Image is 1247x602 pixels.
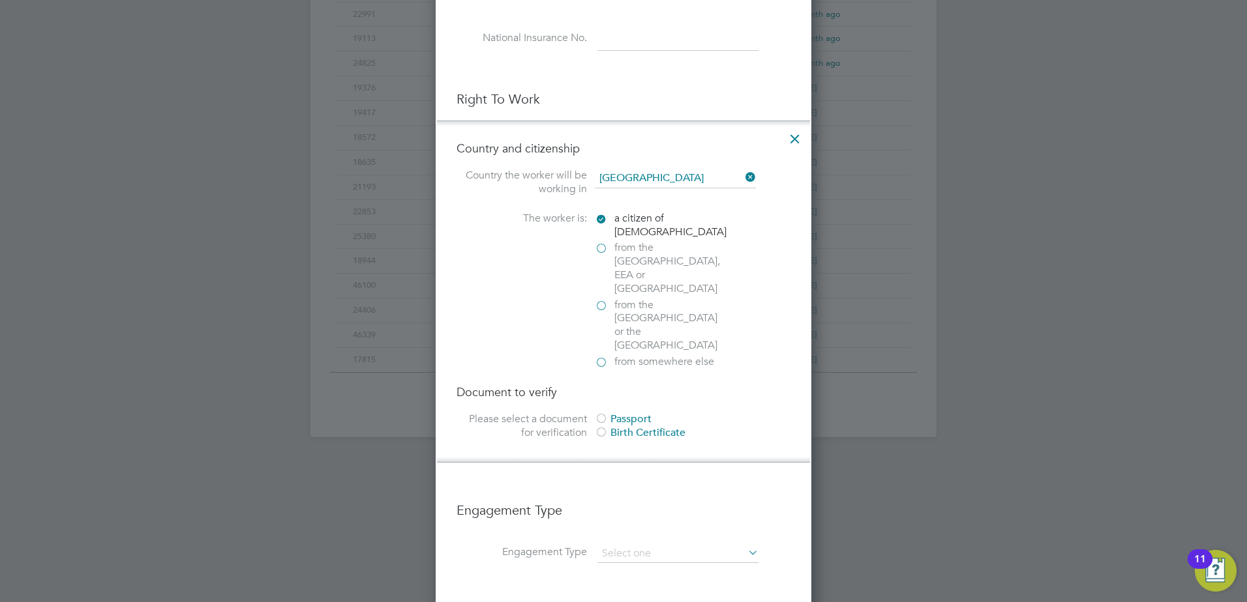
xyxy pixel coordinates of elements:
label: National Insurance No. [457,31,587,45]
div: Birth Certificate [595,426,790,440]
input: Search for... [595,169,756,188]
button: Open Resource Center, 11 new notifications [1195,550,1237,592]
h3: Right To Work [457,91,790,107]
h4: Country and citizenship [457,141,790,156]
span: from somewhere else [614,355,714,369]
label: Engagement Type [457,545,587,559]
span: from the [GEOGRAPHIC_DATA] or the [GEOGRAPHIC_DATA] [614,298,725,352]
label: Please select a document for verification [457,412,587,440]
label: The worker is: [457,212,587,225]
div: Passport [595,412,790,426]
label: Country the worker will be working in [457,169,587,196]
h3: Engagement Type [457,489,790,519]
span: from the [GEOGRAPHIC_DATA], EEA or [GEOGRAPHIC_DATA] [614,241,725,295]
h4: Document to verify [457,384,790,399]
div: 11 [1194,559,1206,576]
input: Select one [597,545,759,563]
span: a citizen of [DEMOGRAPHIC_DATA] [614,212,727,239]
